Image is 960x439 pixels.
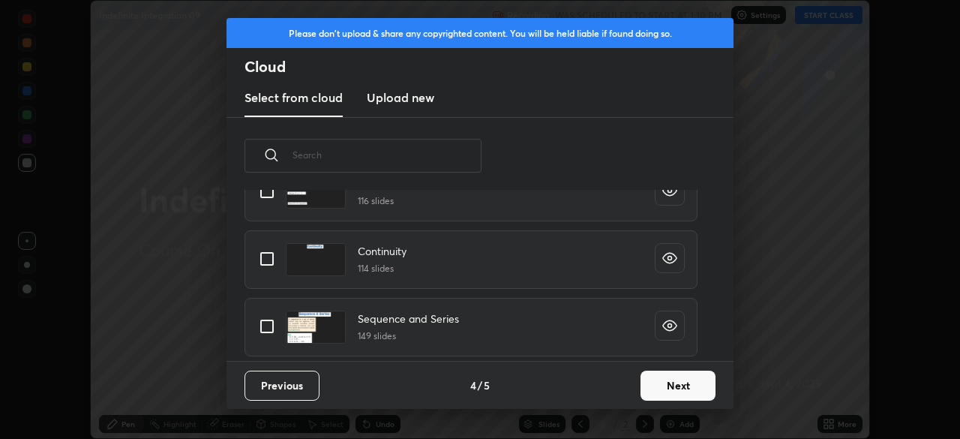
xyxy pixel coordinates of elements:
h2: Cloud [244,57,733,77]
img: 1715859389M3PRU4.pdf [286,311,346,344]
input: Search [292,123,481,187]
h4: Continuity [358,243,406,259]
h4: Sequence and Series [358,311,459,326]
h5: 114 slides [358,262,406,275]
h5: 149 slides [358,329,459,343]
img: 17157896846RF0A2.pdf [286,243,346,276]
div: grid [226,190,715,361]
div: Please don't upload & share any copyrighted content. You will be held liable if found doing so. [226,18,733,48]
h4: / [478,377,482,393]
h5: 116 slides [358,194,406,208]
h3: Select from cloud [244,89,343,107]
h4: 4 [470,377,476,393]
button: Next [640,371,715,401]
img: 171578619460ET87.pdf [286,176,346,209]
button: Previous [244,371,319,401]
h3: Upload new [367,89,434,107]
h4: 5 [484,377,490,393]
